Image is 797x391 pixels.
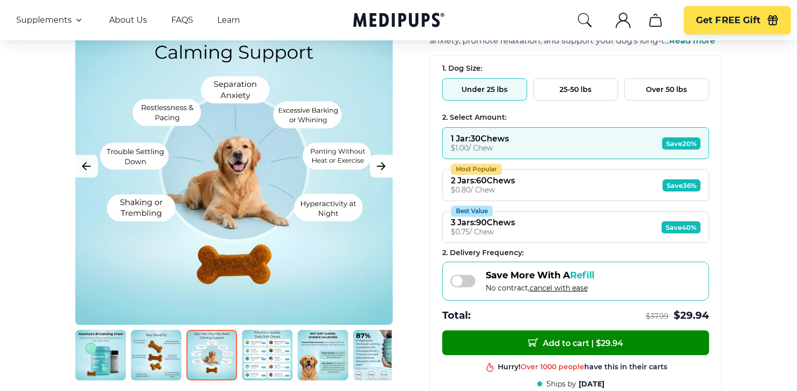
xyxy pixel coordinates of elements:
[684,6,791,34] button: Get FREE Gift
[16,15,72,25] span: Supplements
[665,36,715,45] span: ...
[353,330,404,380] img: Calming Dog Chews | Natural Dog Supplements
[75,155,98,178] button: Previous Image
[370,155,393,178] button: Next Image
[646,312,669,321] span: $ 37.99
[662,137,700,150] span: Save 20%
[498,362,667,371] div: Hurry! have this in their carts
[528,337,623,348] span: Add to cart | $ 29.94
[451,176,515,185] div: 2 Jars : 60 Chews
[451,185,515,194] div: $ 0.80 / Chew
[442,78,527,101] button: Under 25 lbs
[171,15,193,25] a: FAQS
[530,283,588,292] span: cancel with ease
[570,270,594,281] span: Refill
[643,8,668,32] button: cart
[663,179,700,191] span: Save 36%
[451,227,515,236] div: $ 0.75 / Chew
[442,330,709,355] button: Add to cart | $29.94
[353,11,444,31] a: Medipups
[451,143,509,153] div: $ 1.00 / Chew
[611,8,635,32] button: account
[533,78,618,101] button: 25-50 lbs
[109,15,147,25] a: About Us
[442,248,524,257] span: 2 . Delivery Frequency:
[521,362,584,371] span: Over 1000 people
[546,379,576,389] span: Ships by
[451,134,509,143] div: 1 Jar : 30 Chews
[442,169,709,201] button: Most Popular2 Jars:60Chews$0.80/ ChewSave36%
[451,164,502,175] div: Most Popular
[442,127,709,159] button: 1 Jar:30Chews$1.00/ ChewSave20%
[579,379,604,389] span: [DATE]
[696,15,761,26] span: Get FREE Gift
[217,15,240,25] a: Learn
[451,218,515,227] div: 3 Jars : 90 Chews
[430,36,665,45] span: anxiety, promote relaxation, and support your dog’s long-t
[16,14,85,26] button: Supplements
[669,36,715,45] span: Read more
[186,330,237,380] img: Calming Dog Chews | Natural Dog Supplements
[486,270,594,281] span: Save More With A
[662,221,700,233] span: Save 40%
[442,211,709,243] button: Best Value3 Jars:90Chews$0.75/ ChewSave40%
[486,283,594,292] span: No contract,
[442,309,471,322] span: Total:
[674,309,709,322] span: $ 29.94
[242,330,293,380] img: Calming Dog Chews | Natural Dog Supplements
[442,113,709,122] div: 2. Select Amount:
[577,12,593,28] button: search
[624,78,709,101] button: Over 50 lbs
[442,64,709,73] div: 1. Dog Size:
[131,330,181,380] img: Calming Dog Chews | Natural Dog Supplements
[75,330,126,380] img: Calming Dog Chews | Natural Dog Supplements
[451,206,493,217] div: Best Value
[298,330,348,380] img: Calming Dog Chews | Natural Dog Supplements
